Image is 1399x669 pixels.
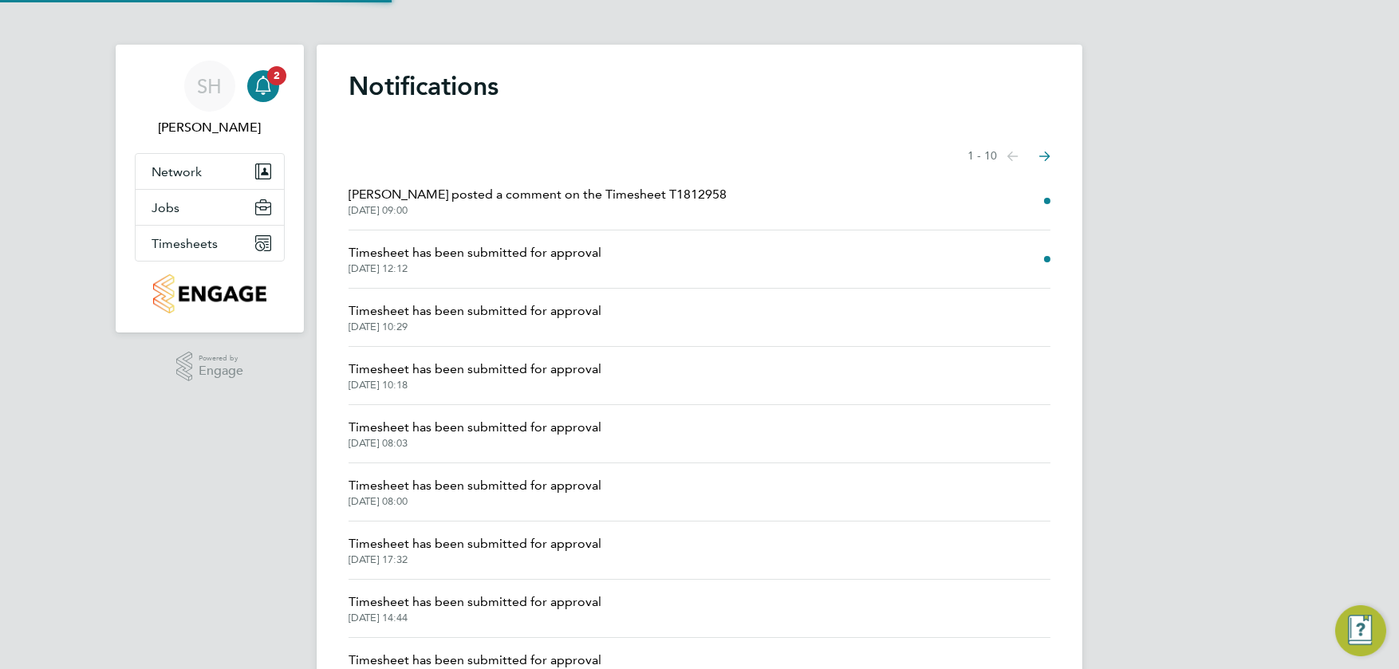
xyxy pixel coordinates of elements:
[349,476,601,495] span: Timesheet has been submitted for approval
[136,190,284,225] button: Jobs
[176,352,244,382] a: Powered byEngage
[349,379,601,392] span: [DATE] 10:18
[116,45,304,333] nav: Main navigation
[349,360,601,392] a: Timesheet has been submitted for approval[DATE] 10:18
[349,418,601,437] span: Timesheet has been submitted for approval
[349,437,601,450] span: [DATE] 08:03
[349,185,727,217] a: [PERSON_NAME] posted a comment on the Timesheet T1812958[DATE] 09:00
[349,243,601,275] a: Timesheet has been submitted for approval[DATE] 12:12
[153,274,266,313] img: countryside-properties-logo-retina.png
[136,226,284,261] button: Timesheets
[349,553,601,566] span: [DATE] 17:32
[152,164,202,179] span: Network
[267,66,286,85] span: 2
[349,592,601,624] a: Timesheet has been submitted for approval[DATE] 14:44
[135,118,285,137] span: Stephen Harrison
[349,592,601,612] span: Timesheet has been submitted for approval
[199,364,243,378] span: Engage
[135,274,285,313] a: Go to home page
[349,534,601,566] a: Timesheet has been submitted for approval[DATE] 17:32
[967,148,997,164] span: 1 - 10
[349,301,601,333] a: Timesheet has been submitted for approval[DATE] 10:29
[349,262,601,275] span: [DATE] 12:12
[349,204,727,217] span: [DATE] 09:00
[349,612,601,624] span: [DATE] 14:44
[349,534,601,553] span: Timesheet has been submitted for approval
[349,321,601,333] span: [DATE] 10:29
[349,243,601,262] span: Timesheet has been submitted for approval
[967,140,1050,172] nav: Select page of notifications list
[349,495,601,508] span: [DATE] 08:00
[152,236,218,251] span: Timesheets
[247,61,279,112] a: 2
[1335,605,1386,656] button: Engage Resource Center
[349,476,601,508] a: Timesheet has been submitted for approval[DATE] 08:00
[199,352,243,365] span: Powered by
[152,200,179,215] span: Jobs
[349,70,1050,102] h1: Notifications
[349,418,601,450] a: Timesheet has been submitted for approval[DATE] 08:03
[136,154,284,189] button: Network
[349,360,601,379] span: Timesheet has been submitted for approval
[198,76,223,96] span: SH
[135,61,285,137] a: SH[PERSON_NAME]
[349,185,727,204] span: [PERSON_NAME] posted a comment on the Timesheet T1812958
[349,301,601,321] span: Timesheet has been submitted for approval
